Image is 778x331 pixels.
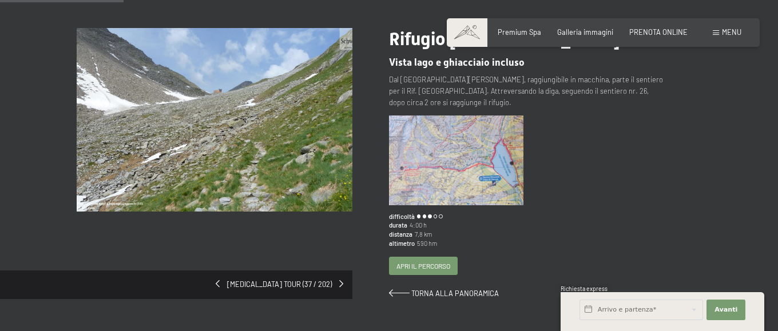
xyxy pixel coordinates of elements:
img: Rifugio Ponte di Ghiaccio [77,28,352,212]
span: Vista lago e ghiacciaio incluso [389,57,525,68]
span: Richiesta express [561,285,608,292]
span: Apri il percorso [396,261,450,271]
a: Galleria immagini [557,27,613,37]
span: durata [389,221,407,230]
span: [MEDICAL_DATA] tour (37 / 202) [220,280,339,290]
span: 7,8 km [412,230,432,239]
button: Avanti [706,300,745,320]
a: Premium Spa [498,27,541,37]
a: Torna alla panoramica [389,289,499,298]
span: distanza [389,230,412,239]
span: 590 hm [415,239,437,248]
img: Rifugio Ponte di Ghiaccio [389,115,523,205]
span: Avanti [715,305,737,314]
span: Rifugio [GEOGRAPHIC_DATA] [389,28,620,50]
a: PRENOTA ONLINE [629,27,688,37]
p: Dal [GEOGRAPHIC_DATA][PERSON_NAME], raggiungibile in macchina, parte il sentiero per il Rif. [GEO... [389,74,665,109]
span: Menu [722,27,741,37]
span: Torna alla panoramica [411,289,499,298]
span: altimetro [389,239,415,248]
span: 4:00 h [407,221,427,230]
span: difficoltà [389,212,415,221]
